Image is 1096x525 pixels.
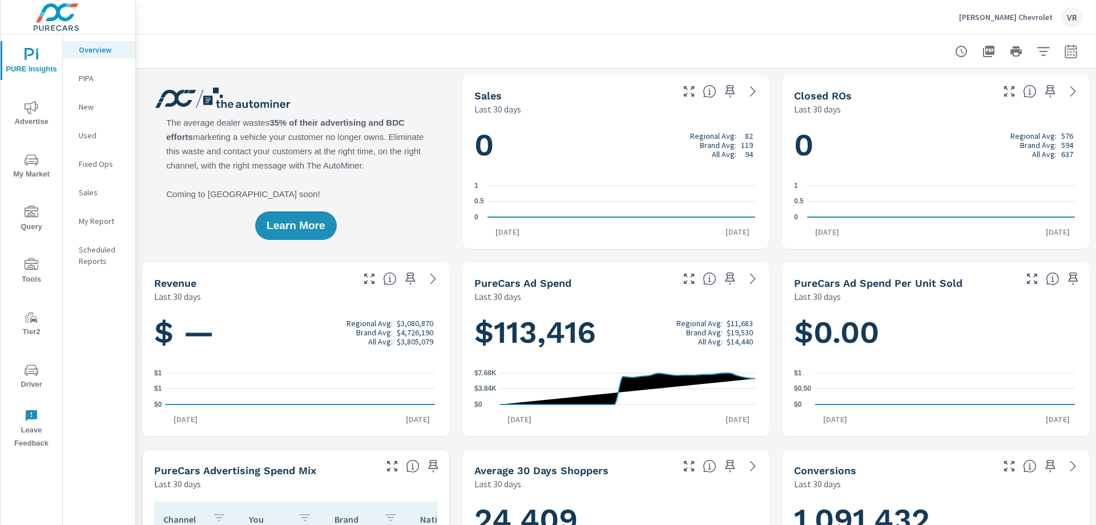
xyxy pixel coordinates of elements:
[1041,457,1059,475] span: Save this to your personalized report
[680,82,698,101] button: Make Fullscreen
[383,272,397,286] span: Total sales revenue over the selected date range. [Source: This data is sourced from the dealer’s...
[154,369,162,377] text: $1
[255,211,336,240] button: Learn More
[794,90,852,102] h5: Closed ROs
[1041,82,1059,101] span: Save this to your personalized report
[727,328,753,337] p: $19,530
[727,337,753,346] p: $14,440
[1061,150,1073,159] p: 637
[474,313,758,352] h1: $113,416
[718,414,757,425] p: [DATE]
[676,319,723,328] p: Regional Avg:
[1064,457,1082,475] a: See more details in report
[1059,40,1082,63] button: Select Date Range
[1020,141,1057,150] p: Brand Avg:
[959,12,1053,22] p: [PERSON_NAME] Chevrolet
[703,272,716,286] span: Total cost of media for all PureCars channels for the selected dealership group over the selected...
[154,313,438,352] h1: $ —
[686,328,723,337] p: Brand Avg:
[154,400,162,408] text: $0
[63,70,135,87] div: PIPA
[474,385,497,393] text: $3.84K
[406,459,420,473] span: This table looks at how you compare to the amount of budget you spend per channel as opposed to y...
[1046,272,1059,286] span: Average cost of advertising per each vehicle sold at the dealer over the selected date range. The...
[154,477,201,491] p: Last 30 days
[815,414,855,425] p: [DATE]
[4,311,59,339] span: Tier2
[680,270,698,288] button: Make Fullscreen
[721,270,739,288] span: Save this to your personalized report
[335,514,374,525] p: Brand
[690,131,736,141] p: Regional Avg:
[1032,40,1055,63] button: Apply Filters
[703,459,716,473] span: A rolling 30 day total of daily Shoppers on the dealership website, averaged over the selected da...
[4,48,59,76] span: PURE Insights
[474,102,521,116] p: Last 30 days
[744,457,762,475] a: See more details in report
[4,258,59,286] span: Tools
[745,131,753,141] p: 82
[4,101,59,129] span: Advertise
[741,141,753,150] p: 119
[794,126,1078,165] h1: 0
[474,182,478,190] text: 1
[397,328,433,337] p: $4,726,190
[424,270,442,288] a: See more details in report
[63,184,135,201] div: Sales
[63,241,135,270] div: Scheduled Reports
[1061,141,1073,150] p: 594
[163,514,203,525] p: Channel
[721,82,739,101] span: Save this to your personalized report
[474,213,478,221] text: 0
[794,369,802,377] text: $1
[700,141,736,150] p: Brand Avg:
[745,150,753,159] p: 94
[63,213,135,230] div: My Report
[474,290,521,303] p: Last 30 days
[474,464,609,476] h5: Average 30 Days Shoppers
[487,226,527,238] p: [DATE]
[249,514,289,525] p: You
[1000,82,1018,101] button: Make Fullscreen
[721,457,739,475] span: Save this to your personalized report
[977,40,1000,63] button: "Export Report to PDF"
[474,90,502,102] h5: Sales
[807,226,847,238] p: [DATE]
[154,385,162,393] text: $1
[4,206,59,234] span: Query
[1038,226,1078,238] p: [DATE]
[346,319,393,328] p: Regional Avg:
[420,514,460,525] p: National
[79,158,126,170] p: Fixed Ops
[794,277,962,289] h5: PureCars Ad Spend Per Unit Sold
[397,319,433,328] p: $3,080,870
[474,277,571,289] h5: PureCars Ad Spend
[1000,457,1018,475] button: Make Fullscreen
[727,319,753,328] p: $11,683
[424,457,442,475] span: Save this to your personalized report
[368,337,393,346] p: All Avg:
[63,127,135,144] div: Used
[154,290,201,303] p: Last 30 days
[360,270,378,288] button: Make Fullscreen
[154,464,316,476] h5: PureCars Advertising Spend Mix
[1023,459,1037,473] span: The number of dealer-specified goals completed by a visitor. [Source: This data is provided by th...
[794,385,811,393] text: $0.50
[794,102,841,116] p: Last 30 days
[63,98,135,115] div: New
[166,414,205,425] p: [DATE]
[79,73,126,84] p: PIPA
[474,400,482,408] text: $0
[79,215,126,227] p: My Report
[383,457,401,475] button: Make Fullscreen
[1061,131,1073,141] p: 576
[267,221,325,231] span: Learn More
[63,41,135,58] div: Overview
[1010,131,1057,141] p: Regional Avg:
[698,337,723,346] p: All Avg:
[79,44,126,55] p: Overview
[4,363,59,391] span: Driver
[79,187,126,198] p: Sales
[474,198,484,206] text: 0.5
[712,150,736,159] p: All Avg:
